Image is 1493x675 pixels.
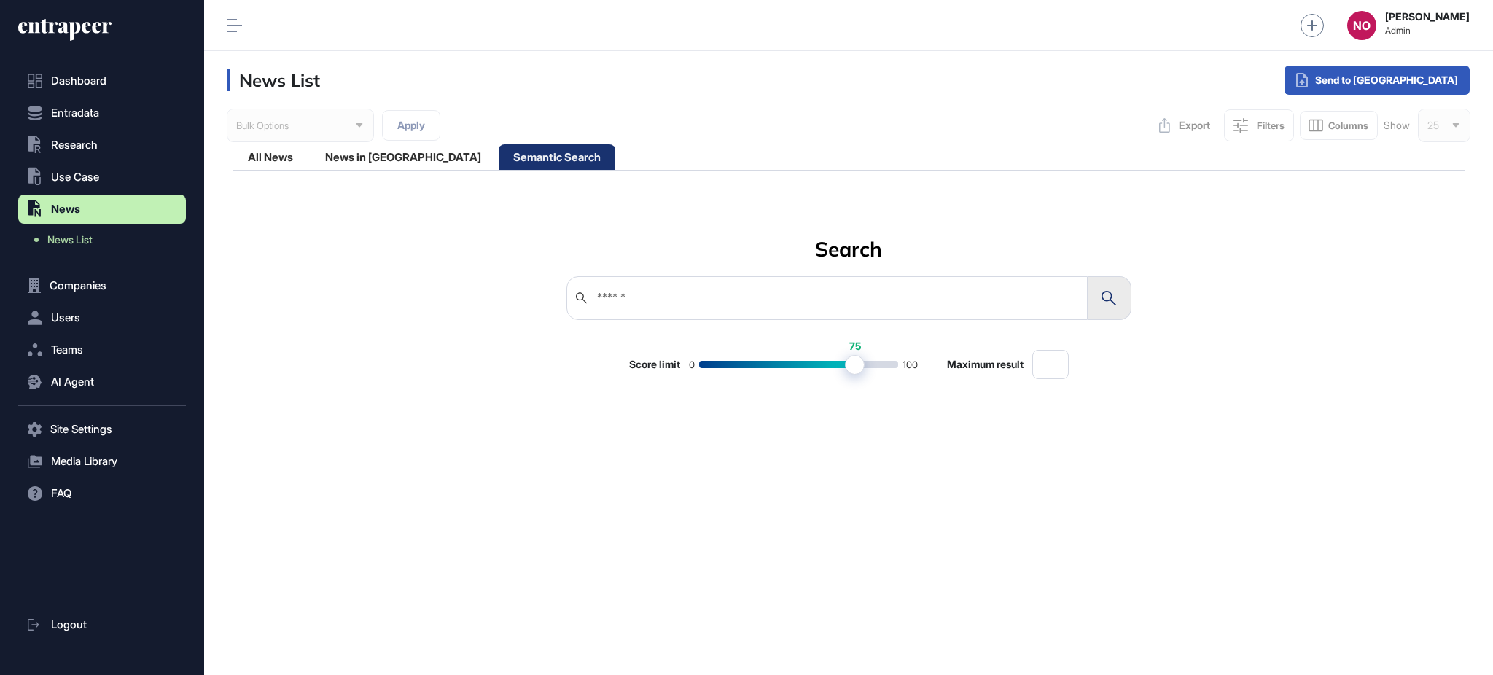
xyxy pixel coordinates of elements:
button: Entradata [18,98,186,128]
a: News List [26,227,186,253]
span: FAQ [51,488,71,499]
button: Site Settings [18,415,186,444]
span: Use Case [51,171,99,183]
span: Logout [51,619,87,631]
a: Dashboard [18,66,186,95]
span: Companies [50,280,106,292]
span: Users [51,312,80,324]
span: Research [51,139,98,151]
div: News in [GEOGRAPHIC_DATA] [311,144,496,170]
div: Send to [GEOGRAPHIC_DATA] [1285,66,1470,95]
button: FAQ [18,479,186,508]
div: 75 [846,340,864,352]
button: NO [1347,11,1376,40]
span: Teams [51,344,83,356]
button: AI Agent [18,367,186,397]
div: 100 [903,359,918,370]
span: Entradata [51,107,99,119]
div: Score limit [629,359,680,370]
div: Semantic Search [499,144,615,170]
span: Media Library [51,456,117,467]
span: News List [47,234,93,246]
button: Companies [18,271,186,300]
button: Teams [18,335,186,364]
button: News [18,195,186,224]
div: Search [815,236,882,262]
span: Site Settings [50,424,112,435]
span: Admin [1385,26,1470,36]
button: Research [18,130,186,160]
strong: [PERSON_NAME] [1385,11,1470,23]
span: AI Agent [51,376,94,388]
div: All News [233,144,308,170]
button: Media Library [18,447,186,476]
span: Dashboard [51,75,106,87]
div: 0 [689,359,695,370]
button: Use Case [18,163,186,192]
a: Logout [18,610,186,639]
h3: News List [227,69,320,91]
span: News [51,203,80,215]
button: Users [18,303,186,332]
span: Show [1384,120,1410,131]
strong: Maximum result [947,359,1024,370]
